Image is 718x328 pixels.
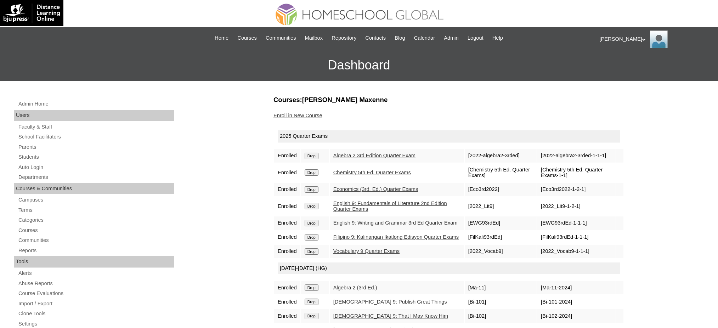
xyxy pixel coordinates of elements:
td: [2022_Lit9] [465,197,537,216]
a: Courses [18,226,174,235]
td: Enrolled [274,163,300,182]
a: Contacts [362,34,389,42]
a: Communities [262,34,300,42]
td: [Eco3rd2022-1-2-1] [537,183,616,196]
a: English 9: Fundamentals of Literature 2nd Edition Quarter Exams [333,200,447,212]
td: [2022-algebra2-3rded-1-1-1] [537,149,616,163]
a: Filipino 9: Kalinangan Ikatlong Edisyon Quarter Exams [333,234,459,240]
a: Course Evaluations [18,289,174,298]
a: Departments [18,173,174,182]
input: Drop [305,153,318,159]
span: Contacts [365,34,386,42]
td: [Chemistry 5th Ed. Quarter Exams-1-1] [537,163,616,182]
td: [2022-algebra2-3rded] [465,149,537,163]
a: Mailbox [301,34,327,42]
td: [Eco3rd2022] [465,183,537,196]
a: Admin [440,34,462,42]
a: Courses [234,34,260,42]
div: Users [14,110,174,121]
span: Calendar [414,34,435,42]
td: [2022_Vocab9-1-1-1] [537,245,616,258]
div: [DATE]-[DATE] (HG) [278,262,620,275]
a: Abuse Reports [18,279,174,288]
td: Enrolled [274,216,300,230]
div: Courses & Communities [14,183,174,194]
a: Import / Export [18,299,174,308]
a: [DEMOGRAPHIC_DATA] 9: That I May Know Him [333,313,448,319]
td: [EWG93rdEd] [465,216,537,230]
td: Enrolled [274,231,300,244]
input: Drop [305,313,318,319]
div: Tools [14,256,174,267]
a: Economics (3rd. Ed.) Quarter Exams [333,186,418,192]
a: Clone Tools [18,309,174,318]
td: [2022_Vocab9] [465,245,537,258]
div: [PERSON_NAME] [600,30,711,48]
a: Blog [391,34,408,42]
td: Enrolled [274,309,300,323]
div: 2025 Quarter Exams [278,130,620,142]
a: Alerts [18,269,174,278]
h3: Courses:[PERSON_NAME] Maxenne [273,95,624,104]
a: Logout [464,34,487,42]
a: Help [489,34,507,42]
td: Enrolled [274,149,300,163]
h3: Dashboard [4,49,714,81]
a: Home [211,34,232,42]
a: Algebra 2 3rd Edition Quarter Exam [333,153,415,158]
span: Logout [468,34,484,42]
td: [2022_Lit9-1-2-1] [537,197,616,216]
a: English 9: Writing and Grammar 3rd Ed Quarter Exam [333,220,458,226]
img: Ariane Ebuen [650,30,668,48]
input: Drop [305,248,318,255]
a: Students [18,153,174,162]
a: Communities [18,236,174,245]
span: Admin [444,34,459,42]
td: Enrolled [274,197,300,216]
input: Drop [305,169,318,176]
a: Chemistry 5th Ed. Quarter Exams [333,170,411,175]
span: Repository [332,34,356,42]
a: Vocabulary 9 Quarter Exams [333,248,400,254]
img: logo-white.png [4,4,60,23]
span: Mailbox [305,34,323,42]
a: Faculty & Staff [18,123,174,131]
a: School Facilitators [18,132,174,141]
a: Parents [18,143,174,152]
td: [FilKali93rdEd-1-1-1] [537,231,616,244]
a: Campuses [18,196,174,204]
input: Drop [305,203,318,209]
a: Algebra 2 (3rd Ed.) [333,285,377,290]
td: [Bi-101] [465,295,537,309]
td: [Chemistry 5th Ed. Quarter Exams] [465,163,537,182]
a: Admin Home [18,100,174,108]
a: Enroll in New Course [273,113,322,118]
a: Reports [18,246,174,255]
td: [EWG93rdEd-1-1-1] [537,216,616,230]
input: Drop [305,299,318,305]
td: [FilKali93rdEd] [465,231,537,244]
span: Blog [395,34,405,42]
input: Drop [305,186,318,193]
span: Courses [237,34,257,42]
a: [DEMOGRAPHIC_DATA] 9: Publish Great Things [333,299,447,305]
input: Drop [305,284,318,291]
td: [Bi-102] [465,309,537,323]
td: Enrolled [274,245,300,258]
span: Communities [266,34,296,42]
input: Drop [305,220,318,226]
span: Help [492,34,503,42]
a: Terms [18,206,174,215]
td: [Bi-102-2024] [537,309,616,323]
a: Categories [18,216,174,225]
td: Enrolled [274,295,300,309]
a: Calendar [411,34,439,42]
td: Enrolled [274,183,300,196]
span: Home [215,34,228,42]
input: Drop [305,234,318,241]
a: Repository [328,34,360,42]
td: [Ma-11-2024] [537,281,616,294]
a: Auto Login [18,163,174,172]
td: [Bi-101-2024] [537,295,616,309]
td: Enrolled [274,281,300,294]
